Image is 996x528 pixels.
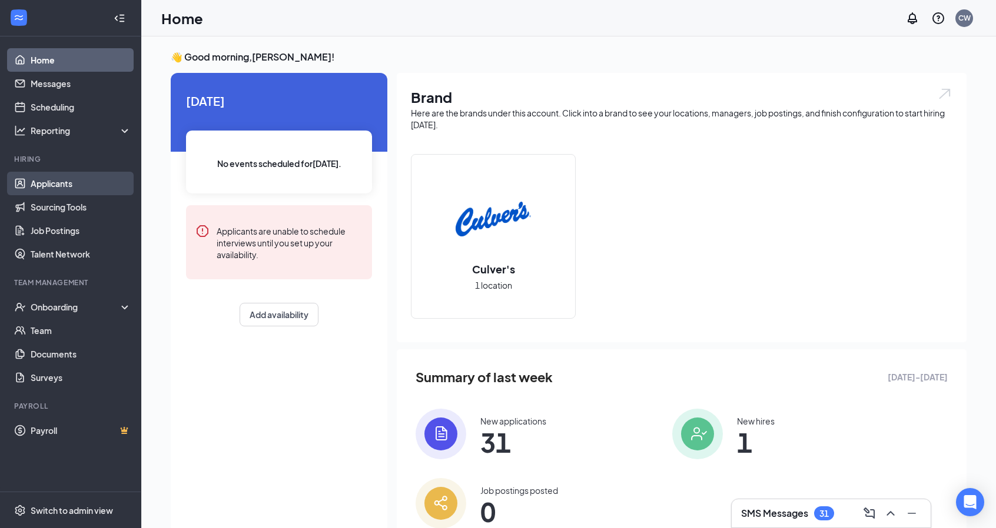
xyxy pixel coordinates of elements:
a: Sourcing Tools [31,195,131,219]
div: Switch to admin view [31,504,113,516]
img: icon [672,409,723,459]
img: open.6027fd2a22e1237b5b06.svg [937,87,952,101]
span: [DATE] [186,92,372,110]
a: PayrollCrown [31,419,131,442]
a: Talent Network [31,242,131,266]
svg: Settings [14,504,26,516]
a: Team [31,319,131,342]
div: New applications [480,415,546,427]
a: Home [31,48,131,72]
span: 1 [737,432,775,453]
div: Payroll [14,401,129,411]
img: icon [416,409,466,459]
svg: ChevronUp [884,506,898,520]
svg: QuestionInfo [931,11,945,25]
button: Add availability [240,303,318,326]
span: Summary of last week [416,367,553,387]
div: Onboarding [31,301,121,313]
span: No events scheduled for [DATE] . [217,157,341,170]
svg: ComposeMessage [862,506,877,520]
h2: Culver's [460,262,527,276]
a: Documents [31,342,131,366]
div: Team Management [14,278,129,288]
div: Applicants are unable to schedule interviews until you set up your availability. [217,224,363,260]
a: Scheduling [31,95,131,119]
div: Open Intercom Messenger [956,488,984,516]
span: 31 [480,432,546,453]
span: [DATE] - [DATE] [888,370,948,383]
div: Reporting [31,125,132,136]
h3: SMS Messages [741,507,808,520]
svg: Minimize [905,506,919,520]
div: Job postings posted [480,484,558,496]
button: ChevronUp [881,504,900,523]
a: Surveys [31,366,131,389]
div: Hiring [14,154,129,164]
h1: Brand [411,87,952,107]
button: ComposeMessage [860,504,879,523]
svg: Analysis [14,125,26,136]
a: Applicants [31,172,131,195]
span: 1 location [475,279,512,292]
h3: 👋 Good morning, [PERSON_NAME] ! [171,51,967,64]
div: CW [958,13,971,23]
svg: UserCheck [14,301,26,313]
svg: Error [195,224,210,238]
span: 0 [480,501,558,522]
h1: Home [161,8,203,28]
a: Job Postings [31,219,131,242]
img: Culver's [456,182,531,257]
svg: Notifications [905,11,919,25]
div: Here are the brands under this account. Click into a brand to see your locations, managers, job p... [411,107,952,131]
div: New hires [737,415,775,427]
a: Messages [31,72,131,95]
svg: Collapse [114,12,125,24]
button: Minimize [902,504,921,523]
div: 31 [819,509,829,519]
svg: WorkstreamLogo [13,12,25,24]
